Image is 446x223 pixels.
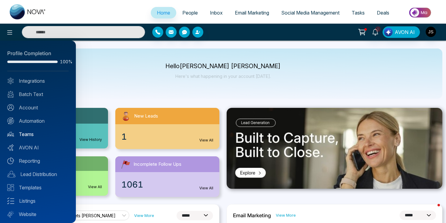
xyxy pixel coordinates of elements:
[60,60,69,64] span: 100%
[7,144,14,151] img: Avon-AI.svg
[7,197,69,205] a: Listings
[7,198,14,204] img: Listings.svg
[7,211,69,218] a: Website
[7,77,69,85] a: Integrations
[7,184,69,191] a: Templates
[7,144,69,151] a: AVON AI
[7,171,69,178] a: Lead Distribution
[7,117,69,125] a: Automation
[7,78,14,84] img: Integrated.svg
[7,184,14,191] img: Templates.svg
[7,104,14,111] img: Account.svg
[7,131,69,138] a: Teams
[7,118,14,124] img: Automation.svg
[7,131,14,138] img: team.svg
[7,50,69,58] div: Profile Completion
[7,91,14,98] img: batch_text_white.png
[425,202,440,217] iframe: Intercom live chat
[7,171,15,178] img: Lead-dist.svg
[7,91,69,98] a: Batch Text
[7,104,69,111] a: Account
[7,158,14,164] img: Reporting.svg
[7,157,69,165] a: Reporting
[7,211,14,218] img: Website.svg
